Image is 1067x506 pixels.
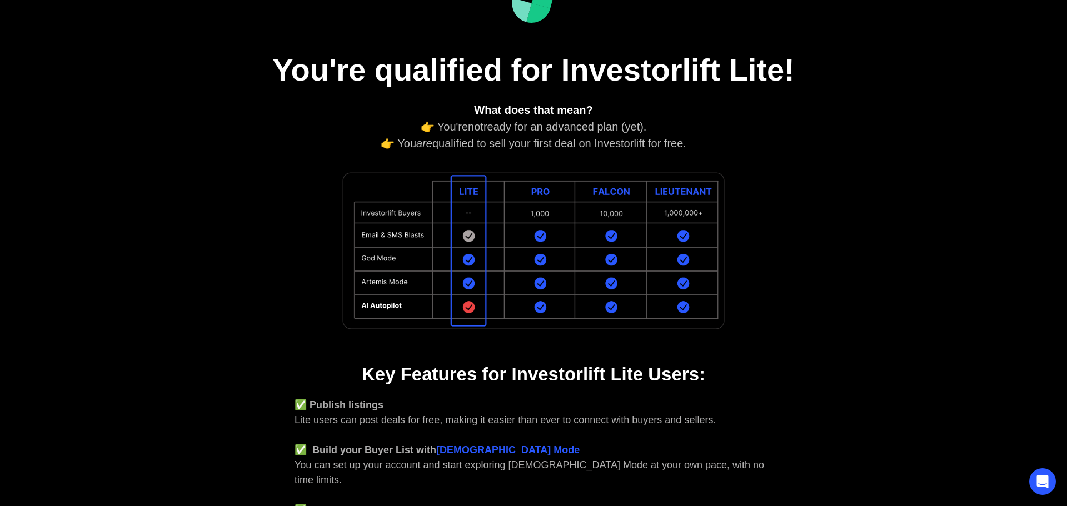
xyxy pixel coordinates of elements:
[256,51,811,88] h1: You're qualified for Investorlift Lite!
[295,102,772,152] div: 👉 You're ready for an advanced plan (yet). 👉 You qualified to sell your first deal on Investorlif...
[436,444,580,455] a: [DEMOGRAPHIC_DATA] Mode
[1029,468,1056,495] div: Open Intercom Messenger
[416,137,432,149] em: are
[468,121,483,133] em: not
[295,444,436,455] strong: ✅ Build your Buyer List with
[295,399,383,410] strong: ✅ Publish listings
[362,364,705,384] strong: Key Features for Investorlift Lite Users:
[474,104,592,116] strong: What does that mean?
